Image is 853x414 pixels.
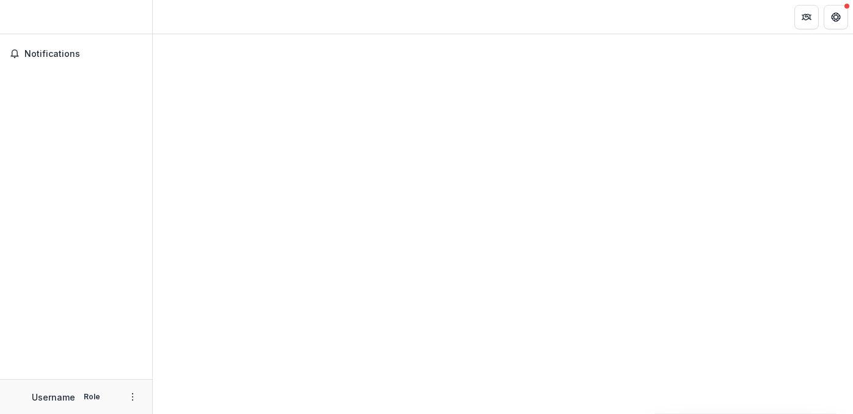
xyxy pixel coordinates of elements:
button: Partners [794,5,819,29]
span: Notifications [24,49,142,59]
p: Role [80,391,104,402]
button: Get Help [824,5,848,29]
button: Notifications [5,44,147,64]
button: More [125,390,140,404]
p: Username [32,391,75,404]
